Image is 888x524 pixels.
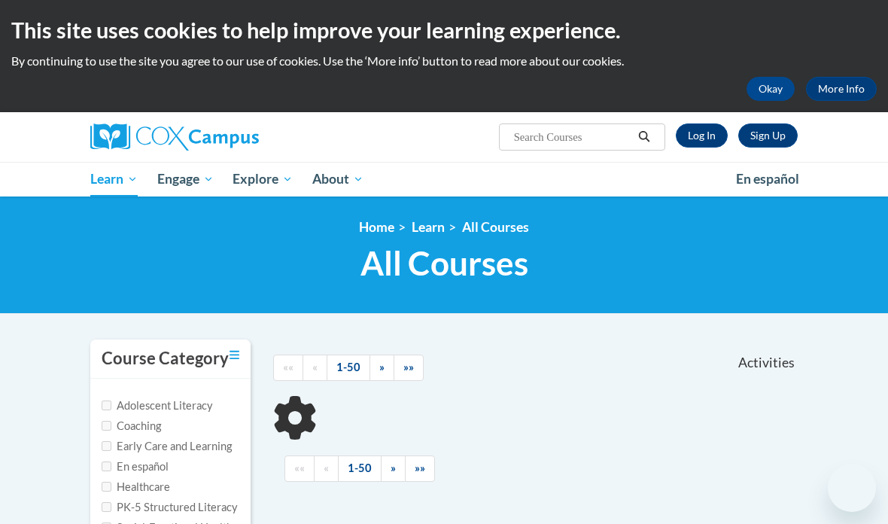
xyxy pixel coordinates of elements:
input: Checkbox for Options [102,401,111,410]
iframe: Button to launch messaging window [828,464,876,512]
a: Register [738,123,798,148]
span: About [312,170,363,188]
a: Explore [223,162,303,196]
a: Next [381,455,406,482]
input: Checkbox for Options [102,482,111,492]
span: «« [283,361,293,373]
div: Main menu [79,162,809,196]
span: Explore [233,170,293,188]
span: « [324,462,329,474]
label: Adolescent Literacy [102,398,213,414]
span: » [379,361,385,373]
button: Search [633,128,655,146]
a: Previous [314,455,339,482]
input: Search Courses [512,128,633,146]
h3: Course Category [102,347,229,370]
a: About [303,162,373,196]
input: Checkbox for Options [102,502,111,512]
img: Cox Campus [90,123,259,151]
a: Previous [303,355,327,381]
label: Early Care and Learning [102,438,232,455]
a: 1-50 [338,455,382,482]
span: Learn [90,170,138,188]
span: All Courses [360,243,528,283]
a: Home [359,219,394,235]
a: En español [726,163,809,195]
span: «« [294,462,305,474]
span: » [391,462,396,474]
a: Begining [284,455,315,482]
span: Activities [738,355,795,371]
input: Checkbox for Options [102,421,111,431]
a: Begining [273,355,303,381]
a: Cox Campus [90,123,311,151]
a: Next [369,355,394,381]
a: Learn [81,162,147,196]
h2: This site uses cookies to help improve your learning experience. [11,15,877,45]
label: En español [102,458,169,475]
span: En español [736,171,799,187]
a: Engage [147,162,224,196]
label: Healthcare [102,479,170,495]
a: Log In [676,123,728,148]
button: Okay [747,77,795,101]
label: Coaching [102,418,161,434]
input: Checkbox for Options [102,462,111,471]
a: Toggle collapse [230,347,239,364]
a: 1-50 [327,355,370,381]
a: More Info [806,77,877,101]
span: « [312,361,318,373]
p: By continuing to use the site you agree to our use of cookies. Use the ‘More info’ button to read... [11,53,877,69]
a: All Courses [462,219,529,235]
a: End [394,355,424,381]
span: Engage [157,170,214,188]
label: PK-5 Structured Literacy [102,499,238,516]
a: Learn [412,219,445,235]
a: End [405,455,435,482]
input: Checkbox for Options [102,441,111,451]
span: »» [415,462,425,474]
span: »» [403,361,414,373]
